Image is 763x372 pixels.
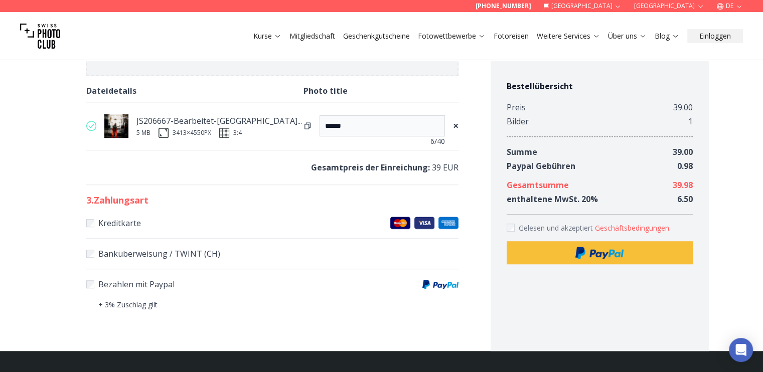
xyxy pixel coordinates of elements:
[507,178,569,192] div: Gesamtsumme
[86,250,94,258] input: Banküberweisung / TWINT (CH)
[507,159,575,173] div: Paypal Gebühren
[688,114,693,128] div: 1
[604,29,651,43] button: Über uns
[253,31,281,41] a: Kurse
[249,29,285,43] button: Kurse
[574,247,625,259] img: Paypal
[507,80,693,92] h4: Bestellübersicht
[422,280,459,289] img: Paypal
[507,192,598,206] div: enthaltene MwSt. 20 %
[289,31,335,41] a: Mitgliedschaft
[673,146,693,157] span: 39.00
[86,216,459,230] label: Kreditkarte
[414,217,434,229] img: Visa
[86,219,94,227] input: KreditkarteMaster CardsVisaAmerican Express
[86,277,459,291] label: Bezahlen mit Paypal
[677,194,693,205] span: 6.50
[86,280,94,288] input: Bezahlen mit PaypalPaypal
[673,100,693,114] div: 39.00
[673,179,693,191] span: 39.98
[20,16,60,56] img: Swiss photo club
[104,114,128,138] img: thumb
[507,145,537,159] div: Summe
[533,29,604,43] button: Weitere Services
[390,217,410,229] img: Master Cards
[651,29,683,43] button: Blog
[219,128,229,138] img: ratio
[537,31,600,41] a: Weitere Services
[438,217,459,229] img: American Express
[159,128,169,138] img: size
[136,114,302,128] div: JS206667-Bearbeitet-[GEOGRAPHIC_DATA]...
[233,129,242,137] span: 3:4
[86,247,459,261] label: Banküberweisung / TWINT (CH)
[507,241,693,264] button: Paypal
[339,29,414,43] button: Geschenkgutscheine
[595,223,671,233] button: Accept termsGelesen und akzeptiert
[507,114,529,128] div: Bilder
[687,29,743,43] button: Einloggen
[86,193,459,207] h2: 3 . Zahlungsart
[494,31,529,41] a: Fotoreisen
[414,29,490,43] button: Fotowettbewerbe
[173,129,211,137] div: 3413 × 4550 PX
[729,338,753,362] div: Open Intercom Messenger
[343,31,410,41] a: Geschenkgutscheine
[507,100,526,114] div: Preis
[86,300,375,310] p: + 3% Zuschlag gilt
[418,31,486,41] a: Fotowettbewerbe
[285,29,339,43] button: Mitgliedschaft
[453,119,459,133] span: ×
[490,29,533,43] button: Fotoreisen
[677,160,693,171] span: 0.98
[86,121,96,131] img: valid
[476,2,531,10] a: [PHONE_NUMBER]
[519,223,595,233] span: Gelesen und akzeptiert
[311,162,430,173] b: Gesamtpreis der Einreichung :
[507,224,515,232] input: Accept terms
[608,31,647,41] a: Über uns
[136,129,150,137] div: 5 MB
[655,31,679,41] a: Blog
[303,84,459,98] div: Photo title
[430,136,445,146] span: 6 /40
[86,84,303,98] div: Dateidetails
[86,160,459,174] p: 39 EUR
